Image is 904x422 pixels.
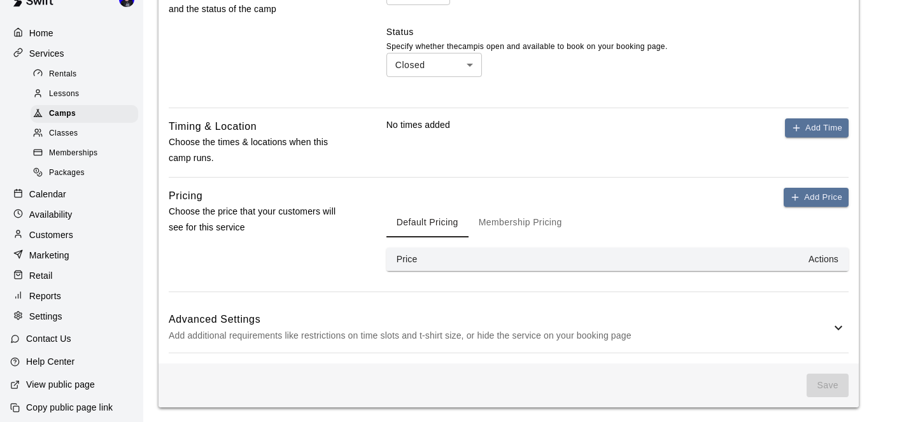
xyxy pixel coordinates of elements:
a: Calendar [10,185,133,204]
p: Retail [29,269,53,282]
h6: Pricing [169,188,202,204]
h6: Advanced Settings [169,311,831,328]
div: Classes [31,125,138,143]
p: Choose the times & locations when this camp runs. [169,134,346,166]
h6: Timing & Location [169,118,257,135]
a: Lessons [31,84,143,104]
div: Advanced SettingsAdd additional requirements like restrictions on time slots and t-shirt size, or... [169,302,849,353]
div: Rentals [31,66,138,83]
span: Rentals [49,68,77,81]
a: Retail [10,266,133,285]
a: Availability [10,205,133,224]
span: Camps [49,108,76,120]
p: Specify whether the camp is open and available to book on your booking page. [386,41,849,53]
a: Services [10,44,133,63]
p: Help Center [26,355,74,368]
a: Home [10,24,133,43]
div: Lessons [31,85,138,103]
label: Status [386,25,849,38]
div: Closed [386,53,482,76]
p: Marketing [29,249,69,262]
span: Packages [49,167,85,179]
a: Memberships [31,144,143,164]
a: Camps [31,104,143,124]
button: Default Pricing [386,207,469,237]
p: View public page [26,378,95,391]
a: Classes [31,124,143,144]
p: Contact Us [26,332,71,345]
span: Classes [49,127,78,140]
p: Services [29,47,64,60]
th: Actions [514,248,849,271]
a: Reports [10,286,133,306]
div: Packages [31,164,138,182]
button: Membership Pricing [469,207,572,237]
a: Packages [31,164,143,183]
p: Settings [29,310,62,323]
button: Add Price [784,188,849,207]
p: Calendar [29,188,66,200]
a: Customers [10,225,133,244]
p: Home [29,27,53,39]
button: Add Time [785,118,849,138]
div: Camps [31,105,138,123]
span: Lessons [49,88,80,101]
a: Rentals [31,64,143,84]
a: Marketing [10,246,133,265]
p: Add additional requirements like restrictions on time slots and t-shirt size, or hide the service... [169,328,831,344]
p: Choose the price that your customers will see for this service [169,204,346,236]
p: Availability [29,208,73,221]
p: Customers [29,229,73,241]
p: Reports [29,290,61,302]
p: No times added [386,118,450,138]
div: Memberships [31,144,138,162]
th: Price [386,248,514,271]
span: Memberships [49,147,97,160]
p: Copy public page link [26,401,113,414]
a: Settings [10,307,133,326]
